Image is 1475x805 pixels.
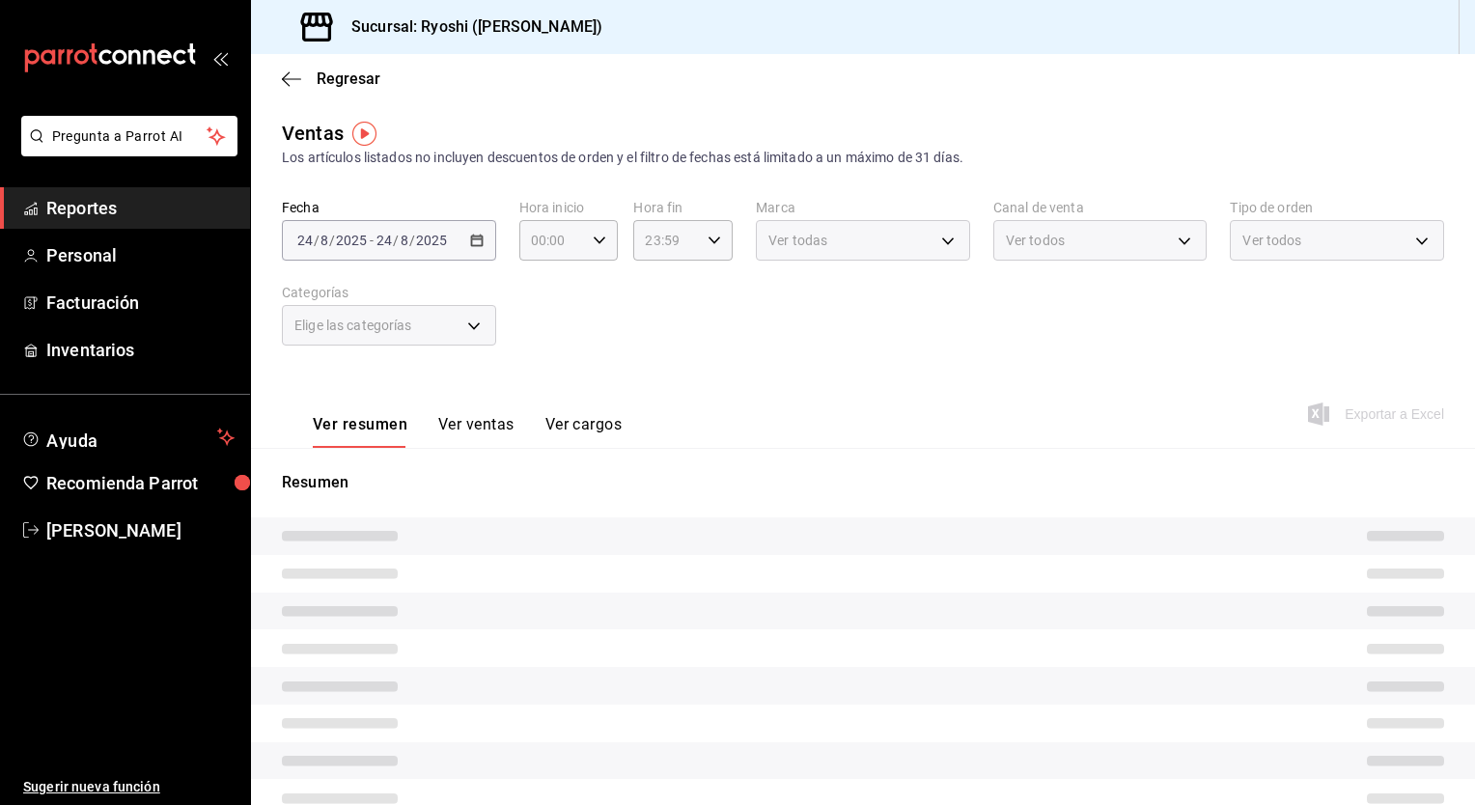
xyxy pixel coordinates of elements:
label: Marca [756,201,970,214]
button: Pregunta a Parrot AI [21,116,237,156]
span: / [393,233,399,248]
h3: Sucursal: Ryoshi ([PERSON_NAME]) [336,15,602,39]
label: Categorías [282,286,496,299]
button: Ver ventas [438,415,515,448]
span: Ayuda [46,426,209,449]
input: -- [400,233,409,248]
span: Regresar [317,69,380,88]
a: Pregunta a Parrot AI [14,140,237,160]
div: Ventas [282,119,344,148]
button: Ver resumen [313,415,407,448]
span: Pregunta a Parrot AI [52,126,208,147]
input: -- [376,233,393,248]
span: Recomienda Parrot [46,470,235,496]
label: Fecha [282,201,496,214]
label: Canal de venta [993,201,1208,214]
span: Ver todas [768,231,827,250]
span: Inventarios [46,337,235,363]
button: Ver cargos [545,415,623,448]
label: Tipo de orden [1230,201,1444,214]
button: Regresar [282,69,380,88]
span: Elige las categorías [294,316,412,335]
span: Ver todos [1006,231,1065,250]
button: open_drawer_menu [212,50,228,66]
input: ---- [415,233,448,248]
img: Tooltip marker [352,122,376,146]
div: navigation tabs [313,415,622,448]
div: Los artículos listados no incluyen descuentos de orden y el filtro de fechas está limitado a un m... [282,148,1444,168]
span: - [370,233,374,248]
span: Sugerir nueva función [23,777,235,797]
p: Resumen [282,471,1444,494]
label: Hora inicio [519,201,619,214]
span: / [329,233,335,248]
span: [PERSON_NAME] [46,517,235,543]
span: Reportes [46,195,235,221]
span: Ver todos [1242,231,1301,250]
input: ---- [335,233,368,248]
span: Facturación [46,290,235,316]
input: -- [296,233,314,248]
span: Personal [46,242,235,268]
span: / [409,233,415,248]
span: / [314,233,320,248]
input: -- [320,233,329,248]
label: Hora fin [633,201,733,214]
